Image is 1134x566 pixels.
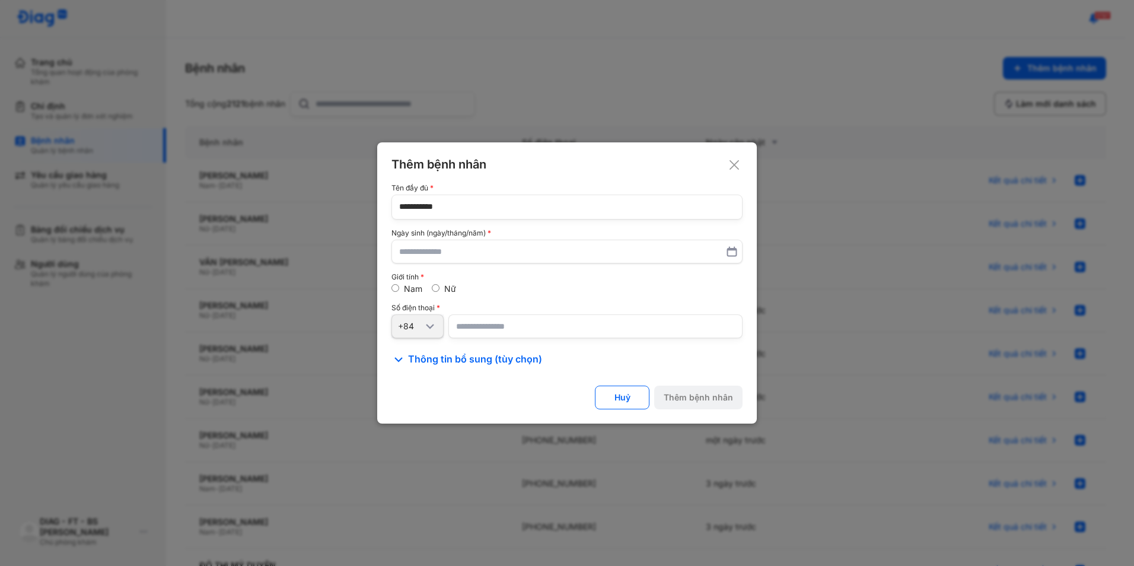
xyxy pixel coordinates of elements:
[595,386,649,409] button: Huỷ
[391,229,743,237] div: Ngày sinh (ngày/tháng/năm)
[444,284,456,294] label: Nữ
[664,392,733,403] div: Thêm bệnh nhân
[391,157,743,172] div: Thêm bệnh nhân
[654,386,743,409] button: Thêm bệnh nhân
[404,284,422,294] label: Nam
[391,273,743,281] div: Giới tính
[391,304,743,312] div: Số điện thoại
[408,352,542,367] span: Thông tin bổ sung (tùy chọn)
[391,184,743,192] div: Tên đầy đủ
[398,321,423,332] div: +84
